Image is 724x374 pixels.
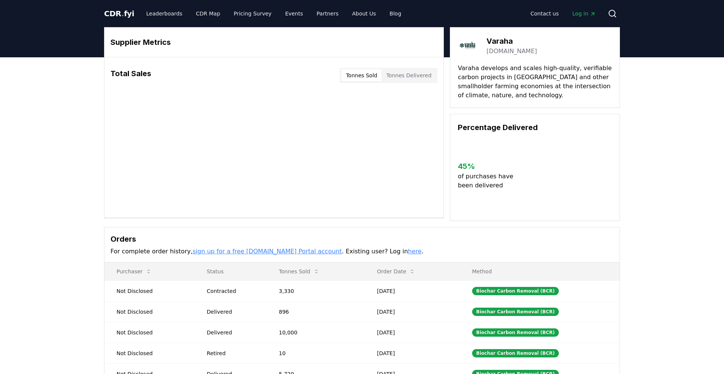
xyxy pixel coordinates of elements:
div: Contracted [207,287,261,295]
td: 10,000 [267,322,365,343]
div: Retired [207,349,261,357]
p: Method [466,268,614,275]
td: Not Disclosed [104,343,195,363]
a: Blog [383,7,407,20]
p: Varaha develops and scales high-quality, verifiable carbon projects in [GEOGRAPHIC_DATA] and othe... [458,64,612,100]
p: Status [201,268,261,275]
td: Not Disclosed [104,322,195,343]
img: Varaha-logo [458,35,479,56]
a: here [408,248,422,255]
a: [DOMAIN_NAME] [486,47,537,56]
a: CDR Map [190,7,226,20]
a: CDR.fyi [104,8,134,19]
a: sign up for a free [DOMAIN_NAME] Portal account [193,248,342,255]
button: Order Date [371,264,422,279]
h3: Total Sales [110,68,151,83]
td: 3,330 [267,280,365,301]
button: Purchaser [110,264,158,279]
td: [DATE] [365,343,460,363]
td: 10 [267,343,365,363]
p: of purchases have been delivered [458,172,519,190]
td: Not Disclosed [104,301,195,322]
h3: Varaha [486,35,537,47]
div: Biochar Carbon Removal (BCR) [472,349,559,357]
div: Delivered [207,329,261,336]
span: Log in [572,10,596,17]
a: Events [279,7,309,20]
span: CDR fyi [104,9,134,18]
td: [DATE] [365,280,460,301]
td: [DATE] [365,301,460,322]
span: . [121,9,124,18]
h3: 45 % [458,161,519,172]
a: Partners [311,7,345,20]
a: About Us [346,7,382,20]
div: Biochar Carbon Removal (BCR) [472,308,559,316]
p: For complete order history, . Existing user? Log in . [110,247,614,256]
div: Biochar Carbon Removal (BCR) [472,328,559,337]
a: Leaderboards [140,7,189,20]
div: Biochar Carbon Removal (BCR) [472,287,559,295]
a: Pricing Survey [228,7,278,20]
a: Contact us [525,7,565,20]
button: Tonnes Delivered [382,69,436,81]
td: 896 [267,301,365,322]
a: Log in [566,7,602,20]
nav: Main [525,7,602,20]
div: Delivered [207,308,261,316]
button: Tonnes Sold [341,69,382,81]
h3: Percentage Delivered [458,122,612,133]
h3: Orders [110,233,614,245]
td: [DATE] [365,322,460,343]
h3: Supplier Metrics [110,37,437,48]
button: Tonnes Sold [273,264,325,279]
td: Not Disclosed [104,280,195,301]
nav: Main [140,7,407,20]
